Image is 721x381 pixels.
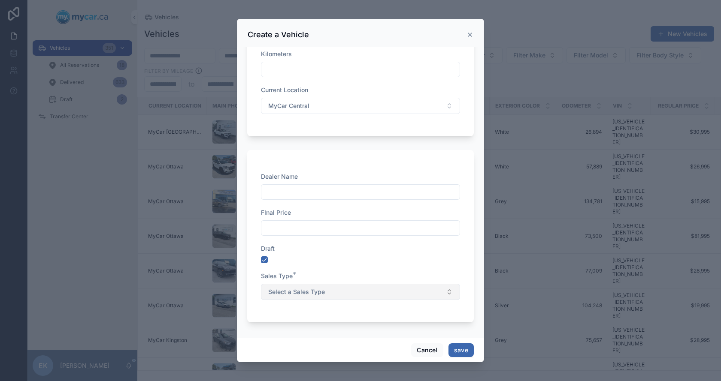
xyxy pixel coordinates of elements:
[268,102,309,110] span: MyCar Central
[448,343,474,357] button: save
[261,86,308,93] span: Current Location
[268,288,325,296] span: Select a Sales Type
[261,245,275,252] span: Draft
[261,50,292,57] span: Kilometers
[261,173,298,180] span: Dealer Name
[411,343,443,357] button: Cancel
[248,30,309,40] h3: Create a Vehicle
[261,98,460,114] button: Select Button
[261,284,460,300] button: Select Button
[261,209,291,216] span: FInal Price
[261,272,293,279] span: Sales Type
